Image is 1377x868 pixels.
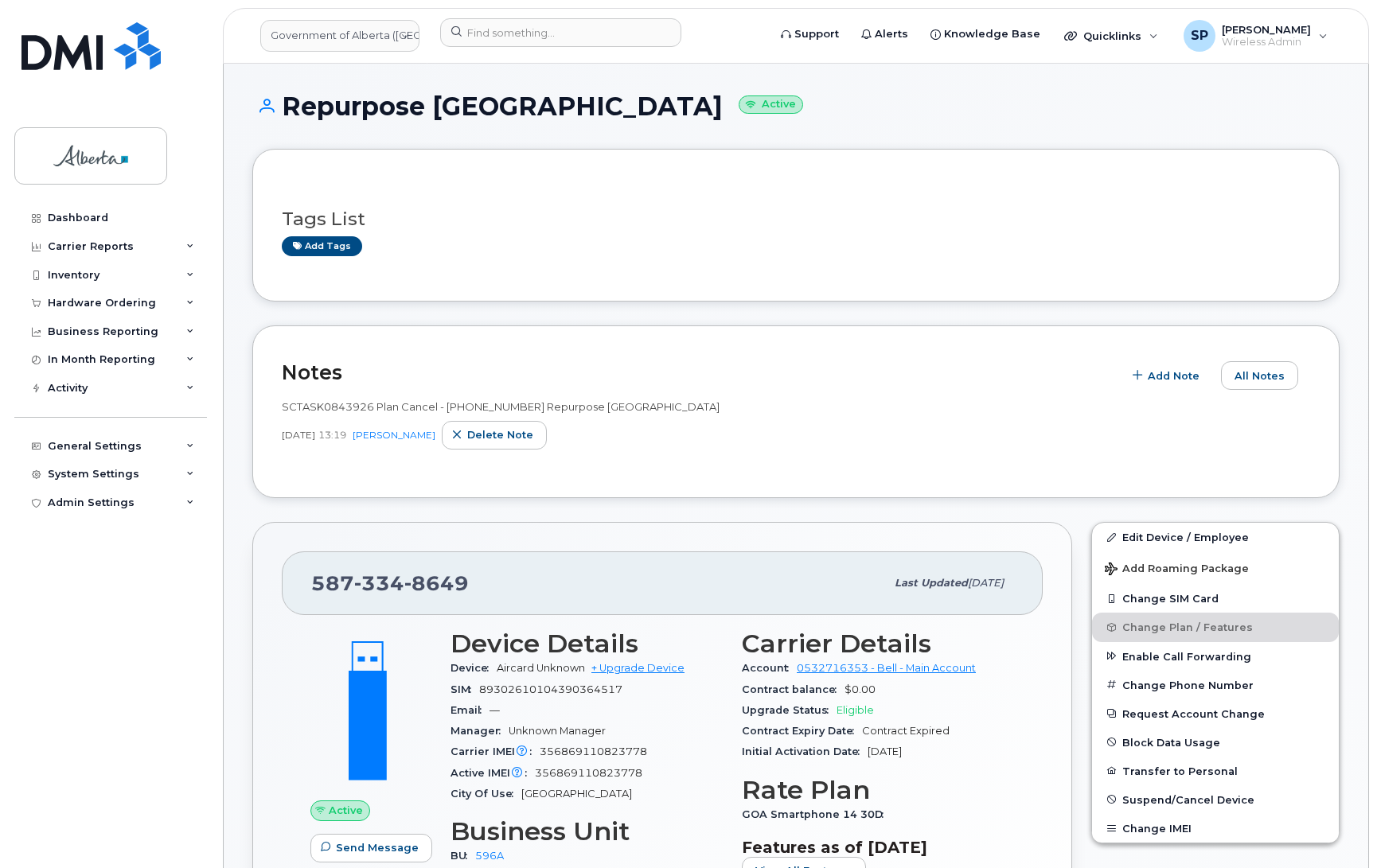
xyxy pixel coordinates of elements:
[509,725,606,737] span: Unknown Manager
[475,850,504,862] a: 596A
[1092,699,1339,728] button: Request Account Change
[1148,368,1200,383] span: Add Note
[451,767,535,779] span: Active IMEI
[318,428,346,442] span: 13:19
[868,745,902,757] span: [DATE]
[845,683,876,695] span: $0.00
[968,577,1004,589] span: [DATE]
[1122,621,1253,633] span: Change Plan / Features
[797,662,976,674] a: 0532716353 - Bell - Main Account
[837,704,874,716] span: Eligible
[451,850,475,862] span: BU
[282,360,1114,384] h2: Notes
[1092,757,1339,785] button: Transfer to Personal
[497,662,585,674] span: Aircard Unknown
[1122,361,1213,390] button: Add Note
[353,429,435,441] a: [PERSON_NAME]
[1235,368,1285,383] span: All Notes
[1092,728,1339,757] button: Block Data Usage
[282,209,1310,229] h3: Tags List
[1092,584,1339,613] button: Change SIM Card
[451,725,509,737] span: Manager
[451,704,490,716] span: Email
[336,840,419,855] span: Send Message
[451,683,479,695] span: SIM
[442,421,547,450] button: Delete note
[282,400,720,413] span: SCTASK0843926 Plan Cancel - [PHONE_NUMBER] Repurpose [GEOGRAPHIC_DATA]
[479,683,622,695] span: 89302610104390364517
[310,834,432,862] button: Send Message
[451,662,497,674] span: Device
[739,95,803,114] small: Active
[862,725,950,737] span: Contract Expired
[1122,793,1254,805] span: Suspend/Cancel Device
[535,767,642,779] span: 356869110823778
[1092,642,1339,671] button: Enable Call Forwarding
[252,92,1340,120] h1: Repurpose [GEOGRAPHIC_DATA]
[404,571,469,595] span: 8649
[282,236,362,256] a: Add tags
[1092,785,1339,814] button: Suspend/Cancel Device
[1092,551,1339,584] button: Add Roaming Package
[540,745,647,757] span: 356869110823778
[742,662,797,674] span: Account
[451,629,723,658] h3: Device Details
[1105,562,1249,578] span: Add Roaming Package
[742,704,837,716] span: Upgrade Status
[742,838,1014,857] h3: Features as of [DATE]
[329,803,363,818] span: Active
[591,662,685,674] a: + Upgrade Device
[1092,613,1339,641] button: Change Plan / Features
[354,571,404,595] span: 334
[311,571,469,595] span: 587
[742,629,1014,658] h3: Carrier Details
[742,725,862,737] span: Contract Expiry Date
[451,788,521,800] span: City Of Use
[451,817,723,846] h3: Business Unit
[742,808,891,820] span: GOA Smartphone 14 30D
[1092,814,1339,843] button: Change IMEI
[1092,523,1339,551] a: Edit Device / Employee
[451,745,540,757] span: Carrier IMEI
[1092,671,1339,699] button: Change Phone Number
[742,683,845,695] span: Contract balance
[1122,650,1251,662] span: Enable Call Forwarding
[1221,361,1298,390] button: All Notes
[467,427,533,442] span: Delete note
[282,428,315,442] span: [DATE]
[521,788,632,800] span: [GEOGRAPHIC_DATA]
[490,704,500,716] span: —
[742,745,868,757] span: Initial Activation Date
[895,577,968,589] span: Last updated
[742,776,1014,804] h3: Rate Plan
